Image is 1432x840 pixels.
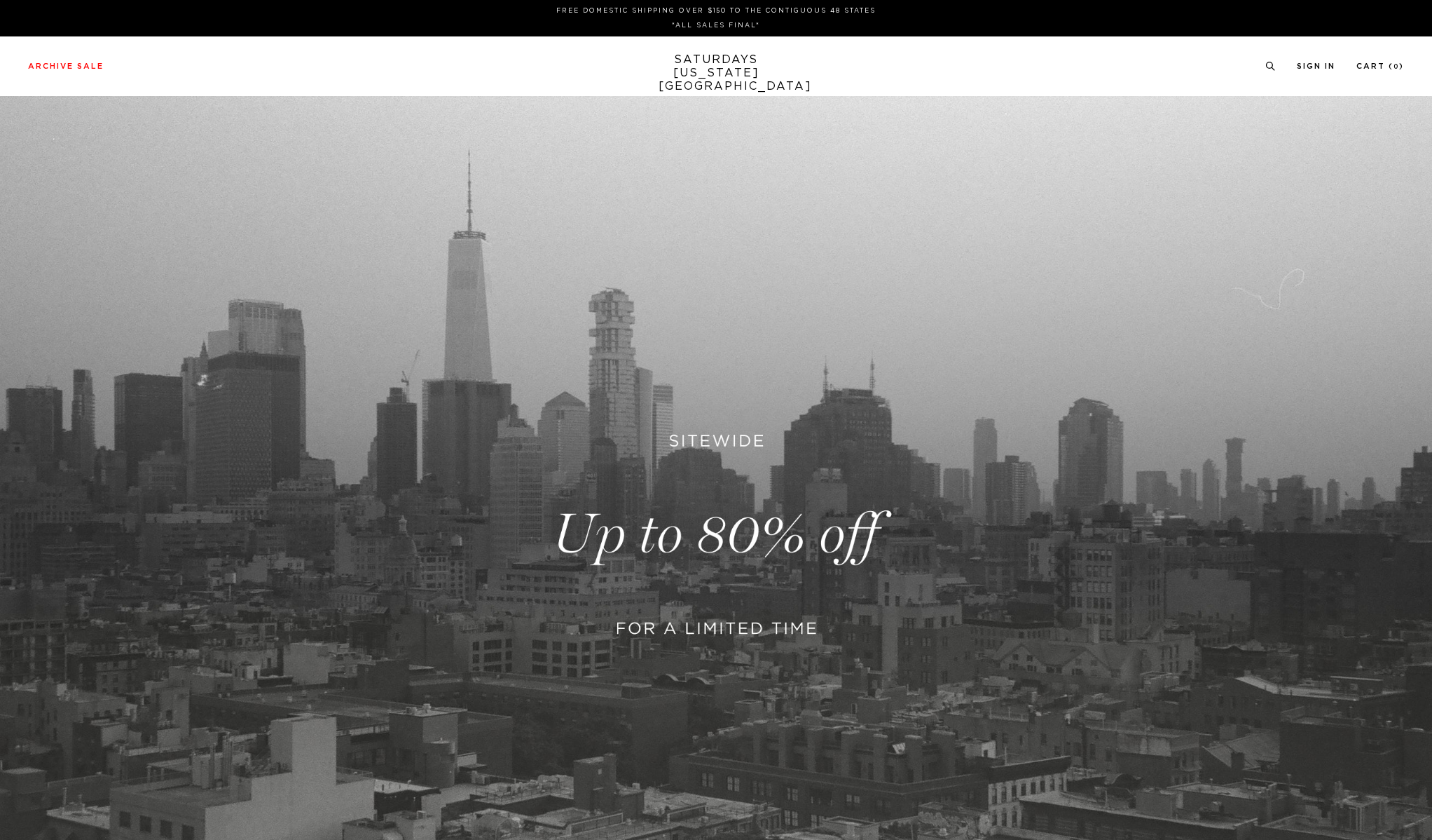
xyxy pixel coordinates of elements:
a: Cart (0) [1356,62,1404,70]
small: 0 [1393,64,1399,70]
p: FREE DOMESTIC SHIPPING OVER $150 TO THE CONTIGUOUS 48 STATES [34,6,1398,16]
a: SATURDAYS[US_STATE][GEOGRAPHIC_DATA] [659,53,774,93]
p: *ALL SALES FINAL* [34,20,1398,31]
a: Archive Sale [28,62,104,70]
a: Sign In [1297,62,1335,70]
